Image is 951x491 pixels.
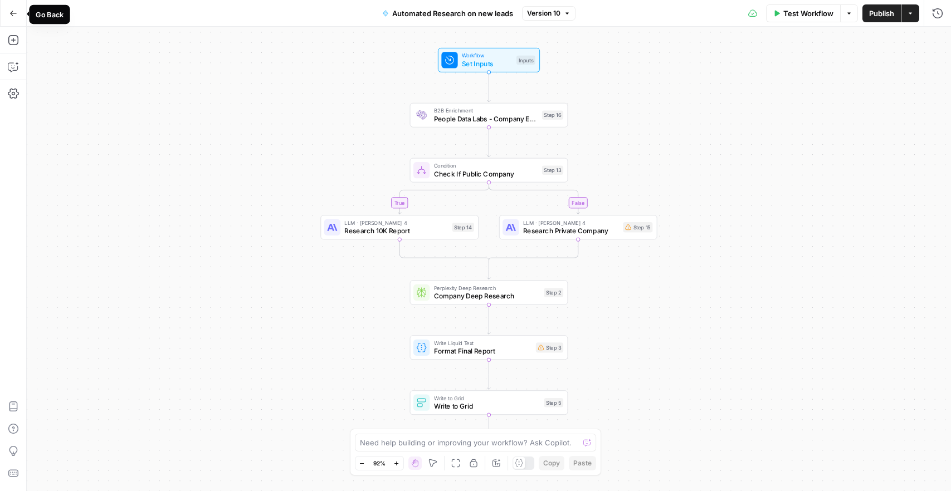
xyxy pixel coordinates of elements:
[487,72,490,102] g: Edge from start to step_16
[452,223,474,232] div: Step 14
[544,288,563,297] div: Step 2
[410,158,568,183] div: ConditionCheck If Public CompanyStep 13
[344,225,448,235] span: Research 10K Report
[434,114,538,124] span: People Data Labs - Company Enrichment
[434,169,538,179] span: Check If Public Company
[542,165,563,174] div: Step 13
[783,8,833,19] span: Test Workflow
[398,183,489,214] g: Edge from step_13 to step_14
[516,56,535,65] div: Inputs
[434,394,540,402] span: Write to Grid
[536,342,563,352] div: Step 3
[462,58,513,68] span: Set Inputs
[544,398,563,407] div: Step 5
[434,161,538,170] span: Condition
[434,291,540,301] span: Company Deep Research
[489,183,580,214] g: Edge from step_13 to step_15
[499,215,657,239] div: LLM · [PERSON_NAME] 4Research Private CompanyStep 15
[416,110,426,120] img: lpaqdqy7dn0qih3o8499dt77wl9d
[862,4,901,22] button: Publish
[410,103,568,127] div: B2B EnrichmentPeople Data Labs - Company EnrichmentStep 16
[35,9,63,19] div: Go Back
[410,48,568,72] div: WorkflowSet InputsInputs
[542,111,563,120] div: Step 16
[487,360,490,389] g: Edge from step_3 to step_5
[766,4,840,22] button: Test Workflow
[462,51,513,60] span: Workflow
[522,6,576,21] button: Version 10
[344,219,448,227] span: LLM · [PERSON_NAME] 4
[523,225,619,235] span: Research Private Company
[569,456,596,470] button: Paste
[869,8,894,19] span: Publish
[434,106,538,115] span: B2B Enrichment
[573,458,592,468] span: Paste
[410,390,568,415] div: Write to GridWrite to GridStep 5
[410,335,568,360] div: Write Liquid TextFormat Final ReportStep 3
[373,459,386,468] span: 92%
[434,339,532,347] span: Write Liquid Text
[410,280,568,305] div: Perplexity Deep ResearchCompany Deep ResearchStep 2
[527,8,560,18] span: Version 10
[543,458,560,468] span: Copy
[523,219,619,227] span: LLM · [PERSON_NAME] 4
[434,284,540,292] span: Perplexity Deep Research
[487,261,490,279] g: Edge from step_13-conditional-end to step_2
[539,456,564,470] button: Copy
[399,239,489,263] g: Edge from step_14 to step_13-conditional-end
[434,401,540,411] span: Write to Grid
[489,239,578,263] g: Edge from step_15 to step_13-conditional-end
[375,4,520,22] button: Automated Research on new leads
[392,8,513,19] span: Automated Research on new leads
[434,346,532,356] span: Format Final Report
[487,127,490,157] g: Edge from step_16 to step_13
[320,215,479,239] div: LLM · [PERSON_NAME] 4Research 10K ReportStep 14
[487,305,490,334] g: Edge from step_2 to step_3
[623,222,652,232] div: Step 15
